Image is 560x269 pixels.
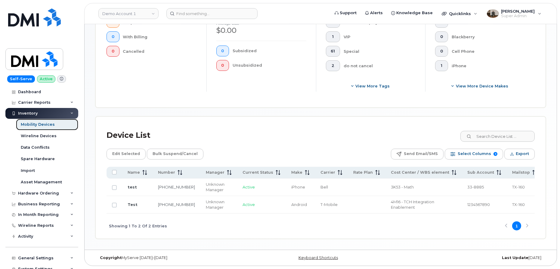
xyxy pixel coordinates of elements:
[109,221,167,230] span: Showing 1 To 2 Of 2 Entries
[221,49,224,53] span: 0
[467,170,494,175] span: Sub Account
[98,8,159,19] a: Demo Account 1
[206,170,224,175] span: Manager
[107,149,146,160] button: Edit Selected
[438,8,481,20] div: Quicklinks
[158,170,175,175] span: Number
[445,149,503,160] button: Select Columns 9
[233,46,306,56] div: Subsidized
[158,185,195,189] a: [PHONE_NUMBER]
[391,170,449,175] span: Cost Center / WBS element
[147,149,203,160] button: Bulk Suspend/Cancel
[331,49,335,54] span: 61
[320,170,335,175] span: Carrier
[487,8,499,20] div: User avatar
[158,202,195,207] a: [PHONE_NUMBER]
[435,31,448,42] button: 0
[291,170,302,175] span: Make
[107,31,119,42] button: 0
[396,10,433,16] span: Knowledge Base
[512,221,521,230] button: Page 1
[435,81,525,92] button: View More Device Makes
[391,199,434,210] span: 4M16 - TCH Integration Enablement
[216,25,306,36] div: $0.00
[320,202,338,207] span: T-Mobile
[391,185,414,189] span: 3K53 - Math
[458,149,491,158] span: Select Columns
[330,7,361,19] a: Support
[460,131,535,142] input: Search Device List ...
[112,49,114,54] span: 0
[243,202,255,207] span: Active
[291,185,305,189] span: iPhone
[112,34,114,39] span: 0
[452,31,525,42] div: Blackberry
[112,149,140,158] span: Edit Selected
[493,152,497,156] span: 9
[483,8,546,20] div: Spencer Witter
[440,34,443,39] span: 0
[440,63,443,68] span: 1
[516,149,529,158] span: Export
[440,49,443,54] span: 0
[344,31,416,42] div: VIP
[512,185,525,189] span: TX-160
[206,199,232,210] div: Unknown Manager
[512,170,530,175] span: Mailstop
[456,83,508,89] span: View More Device Makes
[435,46,448,57] button: 0
[467,185,484,189] span: 33-8885
[326,60,340,71] button: 2
[128,185,137,189] a: test
[166,8,258,19] input: Find something...
[452,46,525,57] div: Cell Phone
[107,46,119,57] button: 0
[243,185,255,189] span: Active
[391,149,444,160] button: Send Email/SMS
[331,34,335,39] span: 1
[320,185,328,189] span: Bell
[370,10,383,16] span: Alerts
[128,170,140,175] span: Name
[95,255,246,260] div: MyServe [DATE]–[DATE]
[404,149,438,158] span: Send Email/SMS
[344,60,416,71] div: do not cancel
[153,149,198,158] span: Bulk Suspend/Cancel
[206,182,232,193] div: Unknown Manager
[326,81,416,92] button: View more tags
[100,255,122,260] strong: Copyright
[449,11,471,16] span: Quicklinks
[216,46,229,56] button: 0
[107,128,150,143] div: Device List
[353,170,373,175] span: Rate Plan
[291,202,307,207] span: Android
[355,83,390,89] span: View more tags
[233,60,306,71] div: Unsubsidized
[216,60,229,71] button: 0
[487,9,499,18] img: User avatar
[299,255,338,260] a: Keyboard Shortcuts
[326,46,340,57] button: 61
[123,46,197,57] div: Cancelled
[387,7,437,19] a: Knowledge Base
[331,63,335,68] span: 2
[501,9,535,14] span: [PERSON_NAME]
[504,149,535,160] button: Export
[435,60,448,71] button: 1
[128,202,138,207] a: Test
[361,7,387,19] a: Alerts
[396,255,546,260] div: [DATE]
[326,31,340,42] button: 1
[452,60,525,71] div: iPhone
[123,31,197,42] div: With Billing
[467,202,490,207] span: 1234567890
[243,170,273,175] span: Current Status
[512,202,525,207] span: TX-160
[501,14,535,18] span: Super Admin
[340,10,357,16] span: Support
[221,63,224,68] span: 0
[344,46,416,57] div: Special
[502,255,528,260] strong: Last Update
